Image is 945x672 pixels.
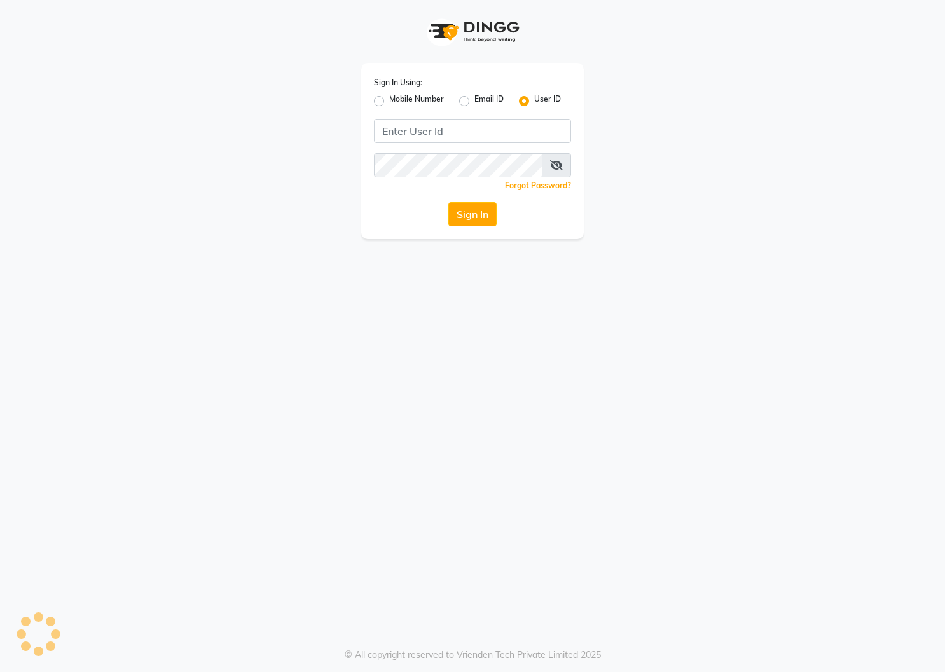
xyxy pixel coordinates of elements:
[374,77,422,88] label: Sign In Using:
[374,153,542,177] input: Username
[448,202,497,226] button: Sign In
[534,93,561,109] label: User ID
[505,181,571,190] a: Forgot Password?
[422,13,523,50] img: logo1.svg
[374,119,571,143] input: Username
[389,93,444,109] label: Mobile Number
[474,93,504,109] label: Email ID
